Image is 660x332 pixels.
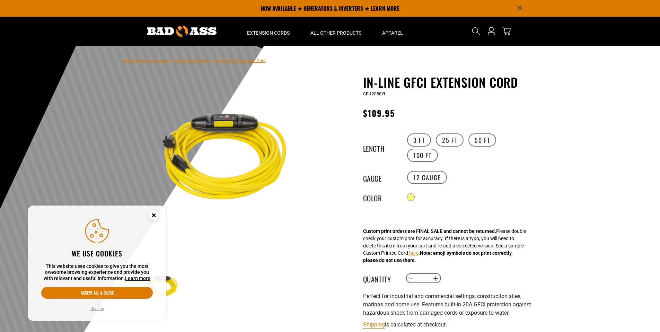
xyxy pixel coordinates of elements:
a: Learn more [125,276,150,281]
nav: breadcrumbs [122,56,266,64]
h2: We use cookies [41,249,153,258]
legend: Gauge [363,173,398,182]
summary: Extension Cords [237,17,300,46]
summary: Search [470,26,482,37]
a: Shipping [363,321,385,328]
button: Decline [88,305,106,312]
button: Accept all & close [41,287,153,299]
summary: Apparel [372,17,413,46]
span: Apparel [382,30,403,36]
aside: Cookie Consent [28,206,166,321]
summary: All Other Products [300,17,372,46]
label: Quantity [363,274,398,283]
span: › [211,58,213,63]
strong: Note: emoji symbols do not print correctly, please do not use them. [363,250,512,263]
span: In-Line GFCI Extension Cord [214,58,266,63]
div: Please double check your custom print for accuracy. If there is a typo, you will need to delete t... [363,228,526,264]
label: 25 FT [436,133,464,147]
span: Extension Cords [247,30,290,36]
legend: Length [363,143,398,152]
span: GFI12050YL [363,91,386,96]
p: This website uses cookies to give you the most awesome browsing experience and provide you with r... [41,263,153,282]
span: Perfect for industrial and commercial settings, construction sites, marinas and home use. Feature... [363,293,531,316]
span: $109.95 [363,107,395,119]
span: All Other Products [310,30,361,36]
label: 12 Gauge [407,171,447,184]
button: here [409,250,419,257]
strong: Custom print orders are FINAL SALE and cannot be returned. [363,228,496,234]
img: Yellow [143,76,310,243]
img: Bad Ass Extension Cords [147,26,217,37]
a: Return to Collection [173,58,210,63]
label: 3 FT [407,133,431,147]
legend: Color [363,193,398,202]
span: › [170,58,172,63]
h1: In-Line GFCI Extension Cord [363,75,533,89]
a: Bad Ass Extension Cords [122,58,169,63]
label: 50 FT [468,133,496,147]
label: 100 FT [407,149,438,162]
div: is calculated at checkout. [363,320,533,329]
